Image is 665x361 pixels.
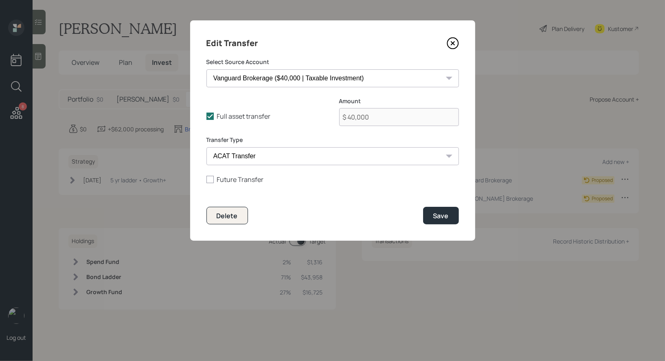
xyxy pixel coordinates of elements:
[339,97,459,105] label: Amount
[206,207,248,224] button: Delete
[206,37,258,50] h4: Edit Transfer
[206,175,459,184] label: Future Transfer
[206,136,459,144] label: Transfer Type
[433,211,449,220] div: Save
[206,112,326,121] label: Full asset transfer
[423,207,459,224] button: Save
[217,211,238,220] div: Delete
[206,58,459,66] label: Select Source Account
